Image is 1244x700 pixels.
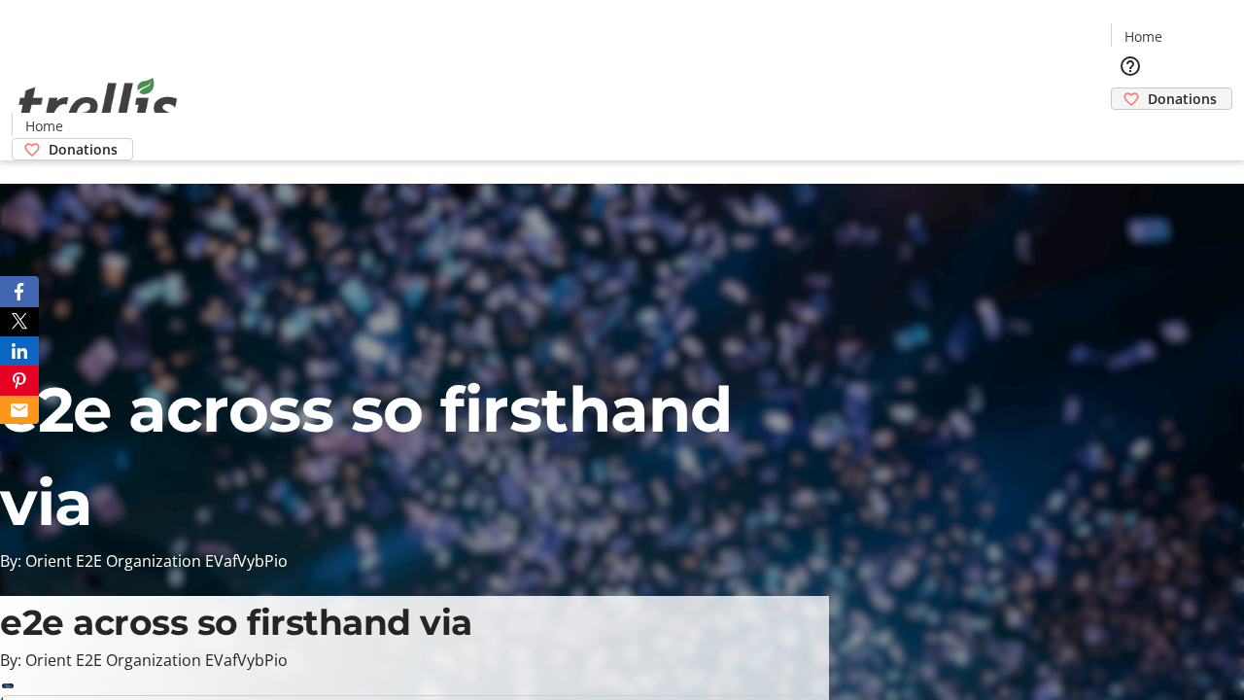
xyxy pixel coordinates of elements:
a: Home [13,116,75,136]
button: Help [1111,47,1150,86]
span: Home [25,116,63,136]
a: Home [1112,26,1174,47]
span: Donations [49,139,118,159]
img: Orient E2E Organization EVafVybPio's Logo [12,56,185,154]
a: Donations [12,138,133,160]
a: Donations [1111,87,1232,110]
span: Home [1124,26,1162,47]
button: Cart [1111,110,1150,149]
span: Donations [1148,88,1217,109]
